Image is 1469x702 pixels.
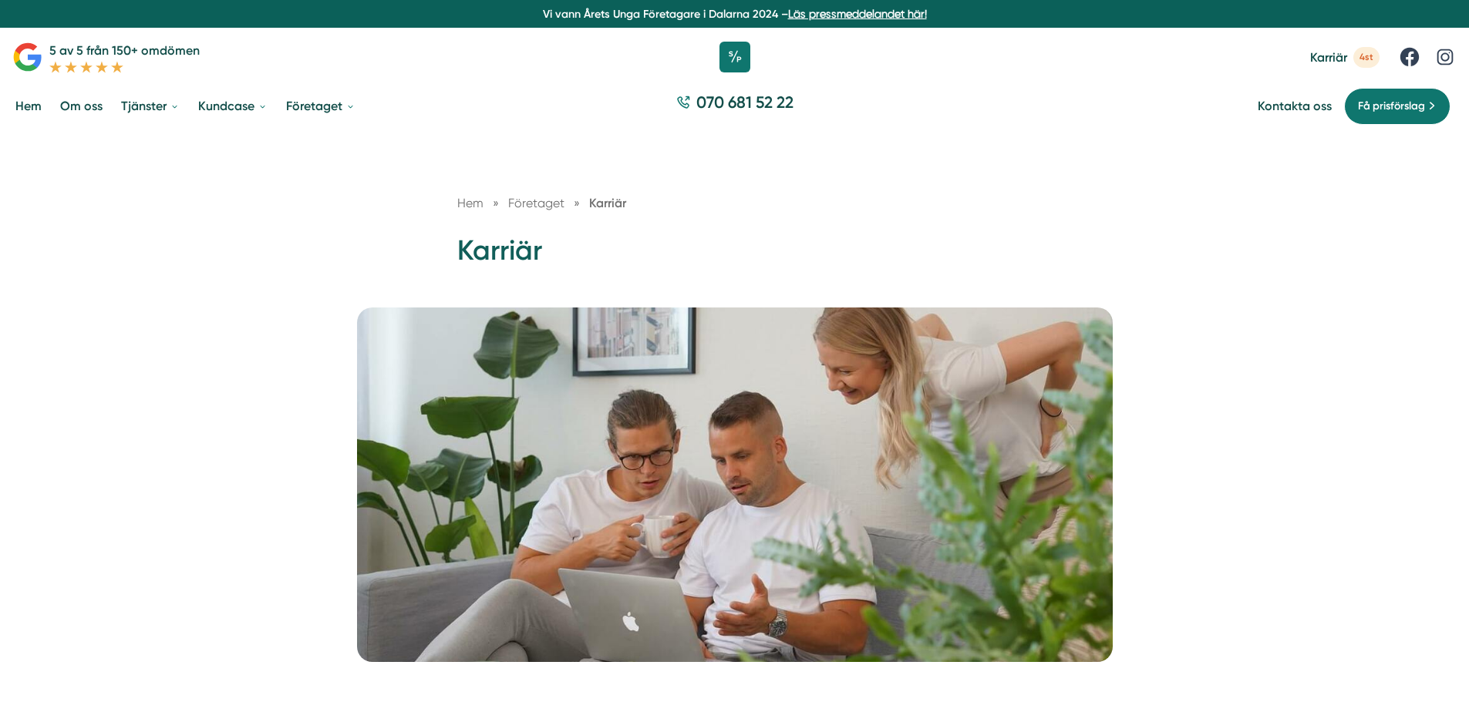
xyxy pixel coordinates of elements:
[57,86,106,126] a: Om oss
[6,6,1463,22] p: Vi vann Årets Unga Företagare i Dalarna 2024 –
[49,41,200,60] p: 5 av 5 från 150+ omdömen
[12,86,45,126] a: Hem
[357,307,1113,662] img: Karriär
[457,232,1012,282] h1: Karriär
[788,8,927,20] a: Läs pressmeddelandet här!
[1258,99,1332,113] a: Kontakta oss
[1344,88,1450,125] a: Få prisförslag
[670,91,800,121] a: 070 681 52 22
[457,196,483,210] a: Hem
[118,86,183,126] a: Tjänster
[195,86,271,126] a: Kundcase
[457,193,1012,213] nav: Breadcrumb
[508,196,564,210] span: Företaget
[1353,47,1380,68] span: 4st
[1310,47,1380,68] a: Karriär 4st
[589,196,626,210] a: Karriär
[283,86,359,126] a: Företaget
[508,196,568,210] a: Företaget
[1310,50,1347,65] span: Karriär
[493,193,499,213] span: »
[1358,98,1425,115] span: Få prisförslag
[574,193,580,213] span: »
[696,91,793,113] span: 070 681 52 22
